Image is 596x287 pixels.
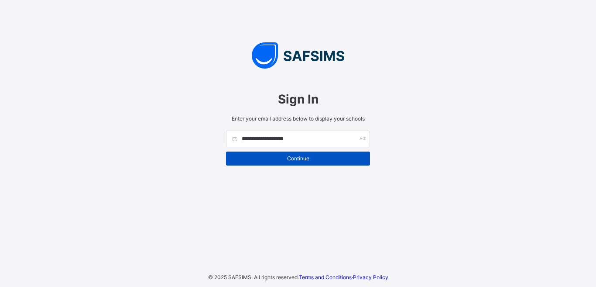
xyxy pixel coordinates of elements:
span: · [299,274,388,280]
span: Continue [233,155,363,162]
span: Enter your email address below to display your schools [226,115,370,122]
a: Privacy Policy [353,274,388,280]
img: SAFSIMS Logo [217,42,379,69]
span: © 2025 SAFSIMS. All rights reserved. [208,274,299,280]
span: Sign In [226,92,370,107]
a: Terms and Conditions [299,274,352,280]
